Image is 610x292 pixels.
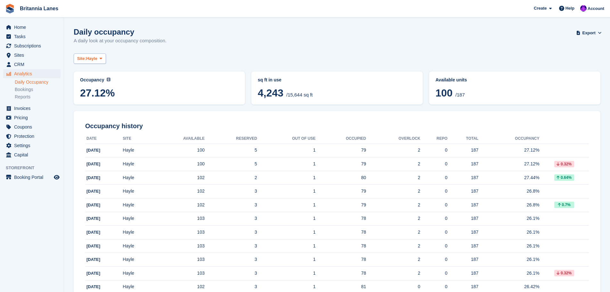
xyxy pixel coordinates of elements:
[447,239,478,253] td: 187
[257,198,316,212] td: 1
[257,226,316,239] td: 1
[420,174,448,181] div: 0
[151,212,205,226] td: 103
[151,185,205,198] td: 102
[366,243,420,249] div: 2
[316,243,366,249] div: 78
[86,216,100,221] span: [DATE]
[257,144,316,157] td: 1
[420,161,448,167] div: 0
[478,185,539,198] td: 26.8%
[3,60,61,69] a: menu
[455,92,465,97] span: /187
[205,267,257,280] td: 3
[478,134,539,144] th: Occupancy
[420,243,448,249] div: 0
[577,28,600,38] button: Export
[478,198,539,212] td: 26.8%
[205,171,257,185] td: 2
[74,54,106,64] button: Site: Hayle
[123,185,151,198] td: Hayle
[74,37,167,45] p: A daily look at your occupancy composition.
[3,113,61,122] a: menu
[123,198,151,212] td: Hayle
[85,134,123,144] th: Date
[316,202,366,208] div: 79
[420,270,448,277] div: 0
[123,226,151,239] td: Hayle
[420,229,448,236] div: 0
[366,270,420,277] div: 2
[366,134,420,144] th: Overlock
[14,23,53,32] span: Home
[86,271,100,276] span: [DATE]
[14,132,53,141] span: Protection
[554,174,574,181] div: 0.64%
[478,157,539,171] td: 27.12%
[123,253,151,267] td: Hayle
[316,161,366,167] div: 79
[86,162,100,166] span: [DATE]
[447,144,478,157] td: 187
[435,77,594,83] abbr: Current percentage of units occupied or overlocked
[151,144,205,157] td: 100
[14,173,53,182] span: Booking Portal
[86,189,100,194] span: [DATE]
[14,104,53,113] span: Invoices
[151,226,205,239] td: 103
[257,212,316,226] td: 1
[478,171,539,185] td: 27.44%
[257,267,316,280] td: 1
[366,256,420,263] div: 2
[107,78,110,81] img: icon-info-grey-7440780725fd019a000dd9b08b2336e03edf1995a4989e88bcd33f0948082b44.svg
[14,60,53,69] span: CRM
[447,267,478,280] td: 187
[420,283,448,290] div: 0
[3,32,61,41] a: menu
[258,87,283,99] span: 4,243
[258,77,416,83] abbr: Current breakdown of %{unit} occupied
[3,104,61,113] a: menu
[366,188,420,195] div: 2
[205,185,257,198] td: 3
[478,212,539,226] td: 26.1%
[316,174,366,181] div: 80
[420,134,448,144] th: Repo
[366,147,420,154] div: 2
[151,253,205,267] td: 103
[74,28,167,36] h1: Daily occupancy
[14,32,53,41] span: Tasks
[316,270,366,277] div: 78
[86,244,100,248] span: [DATE]
[478,253,539,267] td: 26.1%
[80,77,104,82] span: Occupancy
[3,150,61,159] a: menu
[420,202,448,208] div: 0
[86,175,100,180] span: [DATE]
[447,134,478,144] th: Total
[420,188,448,195] div: 0
[80,77,239,83] abbr: Current percentage of sq ft occupied
[14,113,53,122] span: Pricing
[257,239,316,253] td: 1
[14,141,53,150] span: Settings
[366,161,420,167] div: 2
[151,239,205,253] td: 103
[447,198,478,212] td: 187
[257,185,316,198] td: 1
[366,215,420,222] div: 2
[151,157,205,171] td: 100
[5,4,15,13] img: stora-icon-8386f47178a22dfd0bd8f6a31ec36ba5ce8667c1dd55bd0f319d3a0aa187defe.svg
[316,256,366,263] div: 78
[6,165,64,171] span: Storefront
[86,203,100,207] span: [DATE]
[316,134,366,144] th: Occupied
[447,171,478,185] td: 187
[588,5,604,12] span: Account
[447,185,478,198] td: 187
[14,41,53,50] span: Subscriptions
[86,230,100,235] span: [DATE]
[478,144,539,157] td: 27.12%
[3,69,61,78] a: menu
[17,3,61,14] a: Britannia Lanes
